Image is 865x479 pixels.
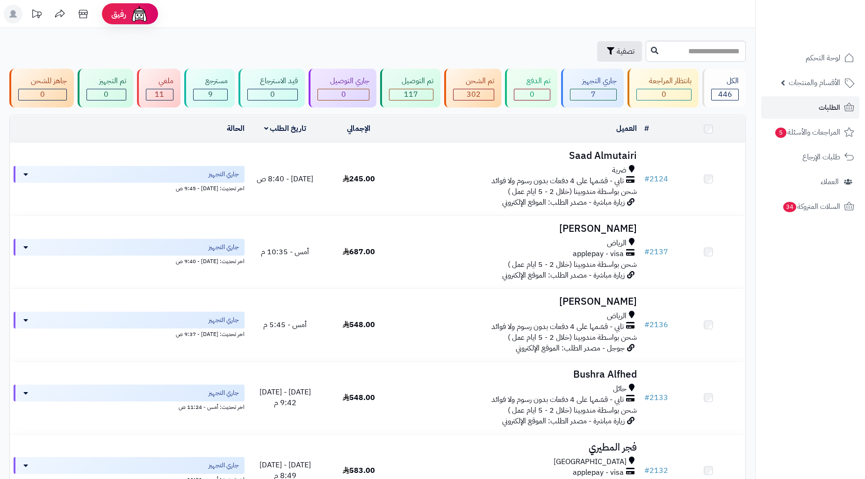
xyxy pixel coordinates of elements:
[612,165,627,176] span: ضرية
[182,69,237,107] a: مسترجع 9
[442,69,503,107] a: تم الشحن 302
[146,89,173,100] div: 11
[570,76,617,86] div: جاري التجهيز
[516,343,625,354] span: جوجل - مصدر الطلب: الموقع الإلكتروني
[508,405,637,416] span: شحن بواسطة مندوبينا (خلال 2 - 5 ايام عمل )
[76,69,135,107] a: تم التجهيز 0
[514,76,550,86] div: تم الدفع
[711,76,739,86] div: الكل
[644,465,668,476] a: #2132
[343,465,375,476] span: 583.00
[467,89,481,100] span: 302
[597,41,642,62] button: تصفية
[491,176,624,186] span: تابي - قسّمها على 4 دفعات بدون رسوم ولا فوائد
[227,123,245,134] a: الحالة
[40,89,45,100] span: 0
[259,386,311,408] span: [DATE] - [DATE] 9:42 م
[104,89,108,100] span: 0
[399,150,637,161] h3: Saad Almutairi
[454,89,494,100] div: 302
[341,89,346,100] span: 0
[502,197,625,208] span: زيارة مباشرة - مصدر الطلب: الموقع الإلكتروني
[399,369,637,380] h3: Bushra Alfhed
[644,392,668,403] a: #2133
[774,126,840,139] span: المراجعات والأسئلة
[644,246,668,257] a: #2137
[775,128,786,138] span: 5
[343,246,375,257] span: 687.00
[700,69,748,107] a: الكل446
[389,76,433,86] div: تم التوصيل
[573,249,624,259] span: applepay - visa
[644,173,649,185] span: #
[644,465,649,476] span: #
[782,200,840,213] span: السلات المتروكة
[508,186,637,197] span: شحن بواسطة مندوبينا (خلال 2 - 5 ايام عمل )
[530,89,534,100] span: 0
[257,173,313,185] span: [DATE] - 8:40 ص
[194,89,228,100] div: 9
[318,89,369,100] div: 0
[404,89,418,100] span: 117
[87,89,126,100] div: 0
[14,329,245,338] div: اخر تحديث: [DATE] - 9:37 ص
[554,457,627,467] span: [GEOGRAPHIC_DATA]
[502,270,625,281] span: زيارة مباشرة - مصدر الطلب: الموقع الإلكتروني
[453,76,494,86] div: تم الشحن
[508,259,637,270] span: شحن بواسطة مندوبينا (خلال 2 - 5 ايام عمل )
[761,146,859,168] a: طلبات الإرجاع
[503,69,559,107] a: تم الدفع 0
[270,89,275,100] span: 0
[718,89,732,100] span: 446
[399,223,637,234] h3: [PERSON_NAME]
[607,238,627,249] span: الرياض
[7,69,76,107] a: جاهز للشحن 0
[146,76,173,86] div: ملغي
[644,123,649,134] a: #
[636,76,692,86] div: بانتظار المراجعة
[247,76,298,86] div: قيد الاسترجاع
[209,388,239,398] span: جاري التجهيز
[616,123,637,134] a: العميل
[761,121,859,143] a: المراجعات والأسئلة5
[644,319,668,330] a: #2136
[644,173,668,185] a: #2124
[819,101,840,114] span: الطلبات
[491,394,624,405] span: تابي - قسّمها على 4 دفعات بدون رسوم ولا فوائد
[617,46,634,57] span: تصفية
[761,96,859,119] a: الطلبات
[761,171,859,193] a: العملاء
[18,76,67,86] div: جاهز للشحن
[264,123,307,134] a: تاريخ الطلب
[613,384,627,394] span: حائل
[135,69,182,107] a: ملغي 11
[514,89,550,100] div: 0
[662,89,666,100] span: 0
[789,76,840,89] span: الأقسام والمنتجات
[14,401,245,411] div: اخر تحديث: أمس - 11:24 ص
[14,256,245,265] div: اخر تحديث: [DATE] - 9:40 ص
[761,47,859,69] a: لوحة التحكم
[637,89,691,100] div: 0
[378,69,442,107] a: تم التوصيل 117
[263,319,307,330] span: أمس - 5:45 م
[389,89,433,100] div: 117
[307,69,378,107] a: جاري التوصيل 0
[155,89,164,100] span: 11
[644,319,649,330] span: #
[208,89,213,100] span: 9
[193,76,228,86] div: مسترجع
[248,89,297,100] div: 0
[14,183,245,193] div: اخر تحديث: [DATE] - 9:45 ص
[559,69,626,107] a: جاري التجهيز 7
[783,202,796,212] span: 34
[573,467,624,478] span: applepay - visa
[343,173,375,185] span: 245.00
[491,322,624,332] span: تابي - قسّمها على 4 دفعات بدون رسوم ولا فوائد
[19,89,66,100] div: 0
[644,246,649,257] span: #
[237,69,307,107] a: قيد الاسترجاع 0
[209,170,239,179] span: جاري التجهيز
[25,5,48,26] a: تحديثات المنصة
[761,195,859,218] a: السلات المتروكة34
